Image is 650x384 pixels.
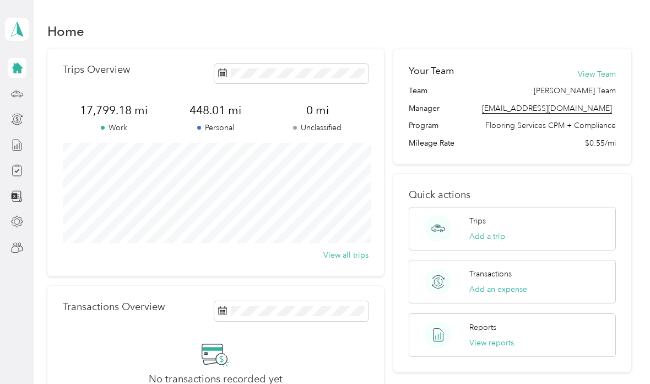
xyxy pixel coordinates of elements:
span: [PERSON_NAME] Team [534,85,616,97]
p: Unclassified [267,122,369,134]
p: Trips Overview [63,64,130,76]
p: Personal [165,122,267,134]
p: Quick actions [409,189,615,201]
span: 0 mi [267,103,369,118]
p: Work [63,122,165,134]
span: Mileage Rate [409,137,454,149]
span: Program [409,120,438,131]
button: View reports [469,337,514,349]
span: 17,799.18 mi [63,103,165,118]
span: Manager [409,103,440,114]
h1: Home [47,25,84,37]
h2: Your Team [409,64,454,78]
span: Team [409,85,427,97]
span: $0.55/mi [585,137,616,149]
button: Add an expense [469,284,527,295]
iframe: Everlance-gr Chat Button Frame [588,322,650,384]
p: Transactions Overview [63,301,165,313]
button: View all trips [323,249,369,261]
span: Flooring Services CPM + Compliance [485,120,616,131]
span: 448.01 mi [165,103,267,118]
button: Add a trip [469,231,505,242]
p: Reports [469,322,496,333]
button: View Team [578,68,616,80]
p: Transactions [469,268,512,280]
p: Trips [469,215,486,227]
